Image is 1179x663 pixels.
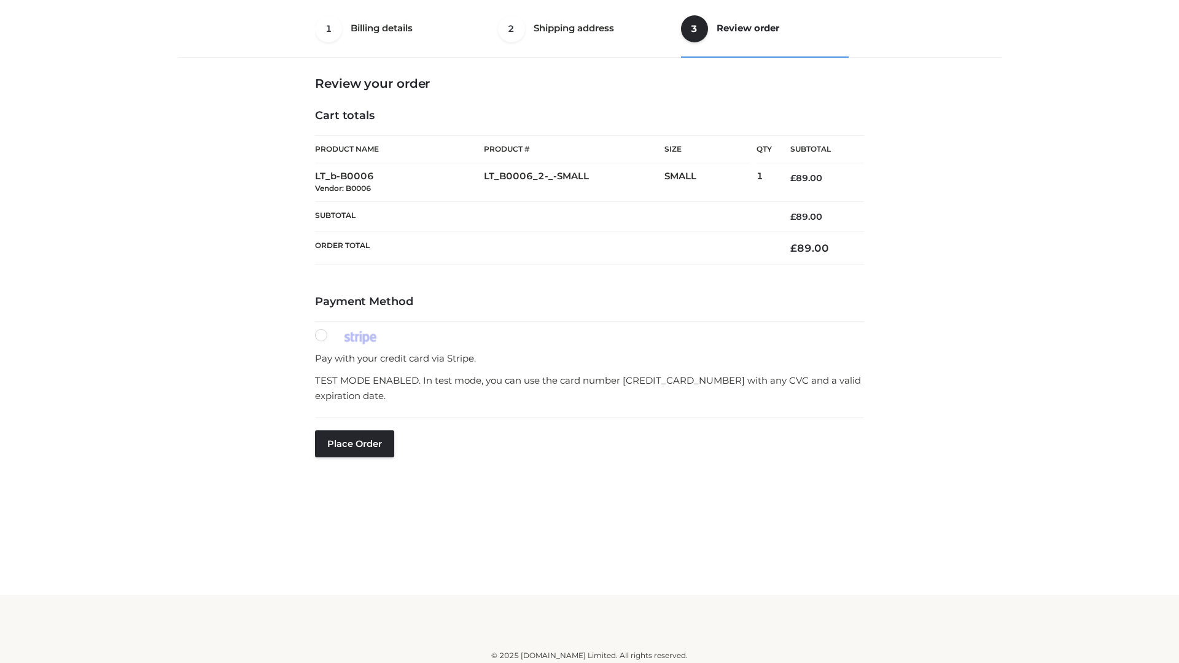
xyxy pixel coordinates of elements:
[315,76,864,91] h3: Review your order
[790,242,829,254] bdi: 89.00
[790,211,796,222] span: £
[315,351,864,366] p: Pay with your credit card via Stripe.
[790,173,822,184] bdi: 89.00
[315,232,772,265] th: Order Total
[484,135,664,163] th: Product #
[315,430,394,457] button: Place order
[484,163,664,202] td: LT_B0006_2-_-SMALL
[790,242,797,254] span: £
[664,136,750,163] th: Size
[757,135,772,163] th: Qty
[315,109,864,123] h4: Cart totals
[664,163,757,202] td: SMALL
[757,163,772,202] td: 1
[790,211,822,222] bdi: 89.00
[315,163,484,202] td: LT_b-B0006
[315,201,772,231] th: Subtotal
[182,649,997,662] div: © 2025 [DOMAIN_NAME] Limited. All rights reserved.
[772,136,864,163] th: Subtotal
[315,373,864,404] p: TEST MODE ENABLED. In test mode, you can use the card number [CREDIT_CARD_NUMBER] with any CVC an...
[790,173,796,184] span: £
[315,135,484,163] th: Product Name
[315,184,371,193] small: Vendor: B0006
[315,295,864,309] h4: Payment Method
